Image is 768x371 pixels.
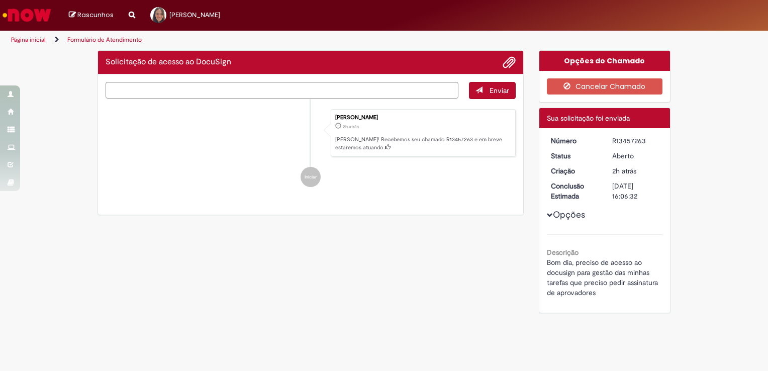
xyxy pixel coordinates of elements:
[547,258,660,297] span: Bom dia, preciso de acesso ao docusign para gestão das minhas tarefas que preciso pedir assinatur...
[543,166,605,176] dt: Criação
[612,151,659,161] div: Aberto
[539,51,670,71] div: Opções do Chamado
[547,78,663,95] button: Cancelar Chamado
[335,136,510,151] p: [PERSON_NAME]! Recebemos seu chamado R13457263 e em breve estaremos atuando.
[67,36,142,44] a: Formulário de Atendimento
[106,99,516,198] ul: Histórico de tíquete
[169,11,220,19] span: [PERSON_NAME]
[69,11,114,20] a: Rascunhos
[612,166,636,175] span: 2h atrás
[547,248,579,257] b: Descrição
[543,151,605,161] dt: Status
[343,124,359,130] time: 28/08/2025 11:36:59
[612,166,636,175] time: 28/08/2025 11:36:59
[106,109,516,157] li: Rafaela Pinto De Souza
[1,5,53,25] img: ServiceNow
[469,82,516,99] button: Enviar
[503,56,516,69] button: Adicionar anexos
[8,31,505,49] ul: Trilhas de página
[547,114,630,123] span: Sua solicitação foi enviada
[343,124,359,130] span: 2h atrás
[77,10,114,20] span: Rascunhos
[11,36,46,44] a: Página inicial
[612,181,659,201] div: [DATE] 16:06:32
[543,181,605,201] dt: Conclusão Estimada
[612,136,659,146] div: R13457263
[543,136,605,146] dt: Número
[106,58,231,67] h2: Solicitação de acesso ao DocuSign Histórico de tíquete
[490,86,509,95] span: Enviar
[612,166,659,176] div: 28/08/2025 11:36:59
[335,115,510,121] div: [PERSON_NAME]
